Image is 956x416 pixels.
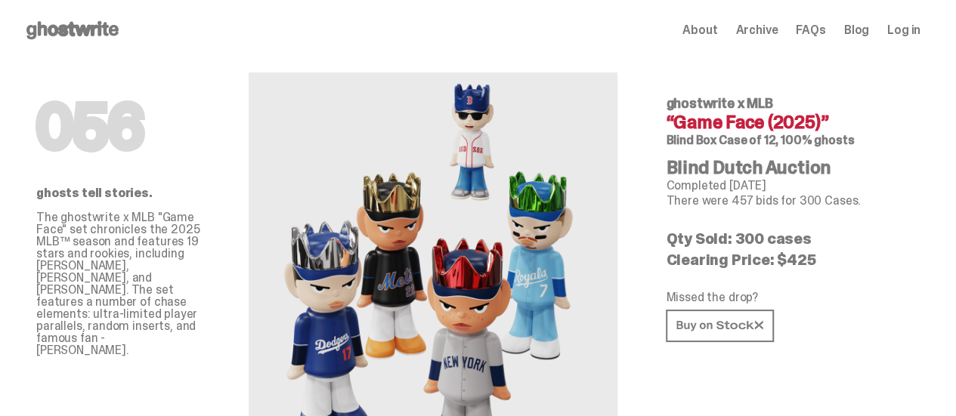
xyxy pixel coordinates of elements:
p: Missed the drop? [666,291,908,304]
span: ghostwrite x MLB [666,94,772,112]
h4: “Game Face (2025)” [666,113,908,131]
a: Log in [887,24,920,36]
a: Blog [844,24,869,36]
p: Clearing Price: $425 [666,252,908,267]
h1: 056 [36,97,200,157]
span: Blind Box [666,132,716,148]
span: Case of 12, 100% ghosts [719,132,854,148]
p: Completed [DATE] [666,180,908,192]
p: There were 457 bids for 300 Cases. [666,195,908,207]
a: About [682,24,717,36]
p: Qty Sold: 300 cases [666,231,908,246]
a: FAQs [796,24,825,36]
p: ghosts tell stories. [36,187,200,199]
h4: Blind Dutch Auction [666,159,908,177]
a: Archive [735,24,778,36]
p: The ghostwrite x MLB "Game Face" set chronicles the 2025 MLB™ season and features 19 stars and ro... [36,211,200,356]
